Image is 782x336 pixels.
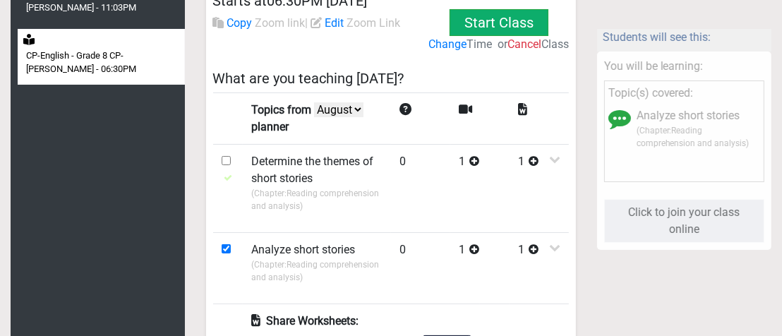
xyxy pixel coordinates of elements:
[325,15,344,32] label: Edit
[608,85,694,102] label: Topic(s) covered:
[428,36,467,53] label: Change
[391,144,450,232] td: 0
[243,92,391,144] td: Topics from planner
[251,313,359,330] label: Share Worksheets:
[251,153,383,187] label: Determine the themes of short stories
[510,144,569,232] td: 1
[227,15,253,32] label: Copy
[391,232,450,304] td: 0
[603,28,711,45] label: Students will see this:
[507,36,541,53] label: Cancel
[213,70,570,87] h5: What are you teaching [DATE]?
[637,107,740,124] label: Analyze short stories
[510,232,569,304] td: 1
[255,16,306,30] span: Zoom link
[604,199,765,243] button: Click to join your class online
[637,124,761,150] p: (Chapter: Reading comprehension and analysis )
[467,37,492,51] span: Time
[604,58,704,75] label: You will be learning:
[213,15,401,37] label: |
[251,241,355,258] label: Analyze short stories
[450,232,510,304] td: 1
[498,37,507,51] span: or
[251,258,383,284] p: (Chapter: Reading comprehension and analysis )
[26,49,182,76] label: CP-English - Grade 8 CP-[PERSON_NAME] - 06:30PM
[18,29,185,85] a: CP-English - Grade 8 CP-[PERSON_NAME] - 06:30PM
[541,37,569,51] span: Class
[450,9,548,36] button: Start Class
[251,187,383,212] p: (Chapter: Reading comprehension and analysis )
[450,144,510,232] td: 1
[347,16,401,30] span: Zoom Link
